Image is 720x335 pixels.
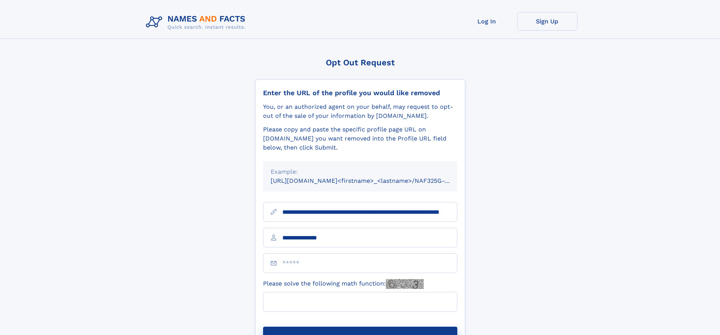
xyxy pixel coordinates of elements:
[457,12,517,31] a: Log In
[143,12,252,32] img: Logo Names and Facts
[263,102,457,120] div: You, or an authorized agent on your behalf, may request to opt-out of the sale of your informatio...
[263,125,457,152] div: Please copy and paste the specific profile page URL on [DOMAIN_NAME] you want removed into the Pr...
[263,279,424,289] label: Please solve the following math function:
[271,177,472,184] small: [URL][DOMAIN_NAME]<firstname>_<lastname>/NAF325G-xxxxxxxx
[271,167,450,176] div: Example:
[517,12,578,31] a: Sign Up
[263,89,457,97] div: Enter the URL of the profile you would like removed
[255,58,465,67] div: Opt Out Request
